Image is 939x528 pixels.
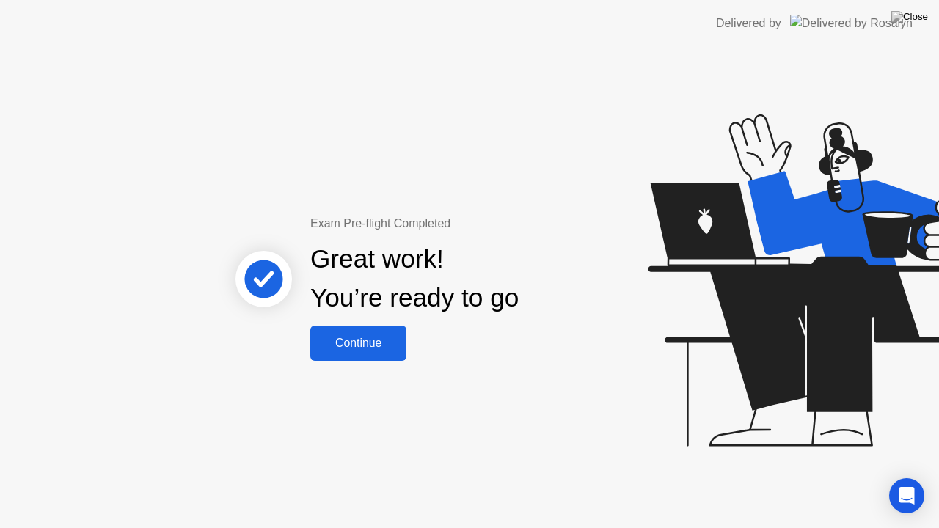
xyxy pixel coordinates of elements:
div: Open Intercom Messenger [889,478,924,513]
img: Close [891,11,928,23]
div: Delivered by [716,15,781,32]
img: Delivered by Rosalyn [790,15,913,32]
div: Exam Pre-flight Completed [310,215,613,232]
button: Continue [310,326,406,361]
div: Continue [315,337,402,350]
div: Great work! You’re ready to go [310,240,519,318]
